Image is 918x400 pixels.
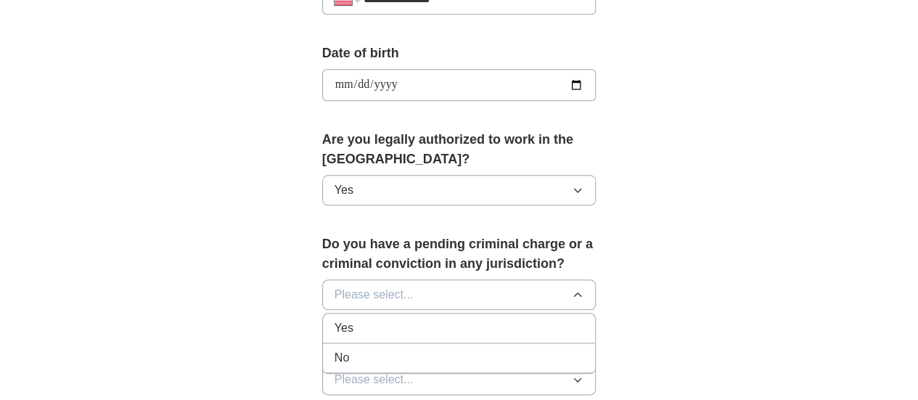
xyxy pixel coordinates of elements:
span: Yes [335,319,353,337]
button: Please select... [322,279,597,310]
label: Date of birth [322,44,597,63]
span: Please select... [335,286,414,303]
span: Yes [335,181,353,199]
span: Please select... [335,371,414,388]
span: No [335,349,349,367]
button: Yes [322,175,597,205]
label: Do you have a pending criminal charge or a criminal conviction in any jurisdiction? [322,234,597,274]
button: Please select... [322,364,597,395]
label: Are you legally authorized to work in the [GEOGRAPHIC_DATA]? [322,130,597,169]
